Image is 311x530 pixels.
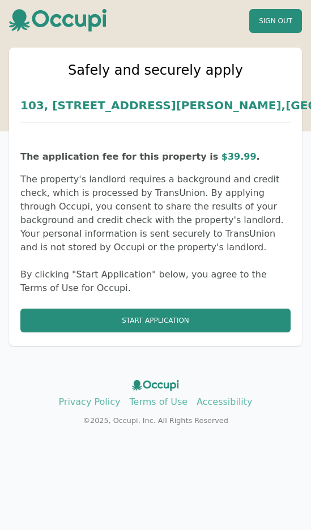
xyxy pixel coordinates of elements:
[221,151,257,162] span: $ 39.99
[20,173,291,254] p: The property's landlord requires a background and credit check, which is processed by TransUnion....
[58,396,120,407] a: Privacy Policy
[20,309,291,332] button: Start Application
[20,268,291,295] p: By clicking "Start Application" below, you agree to the Terms of Use for Occupi.
[249,9,302,33] button: Sign Out
[20,61,291,79] h2: Safely and securely apply
[83,416,228,425] small: © 2025 , Occupi, Inc. All Rights Reserved
[20,150,291,164] p: The application fee for this property is .
[197,396,252,407] a: Accessibility
[129,396,188,407] a: Terms of Use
